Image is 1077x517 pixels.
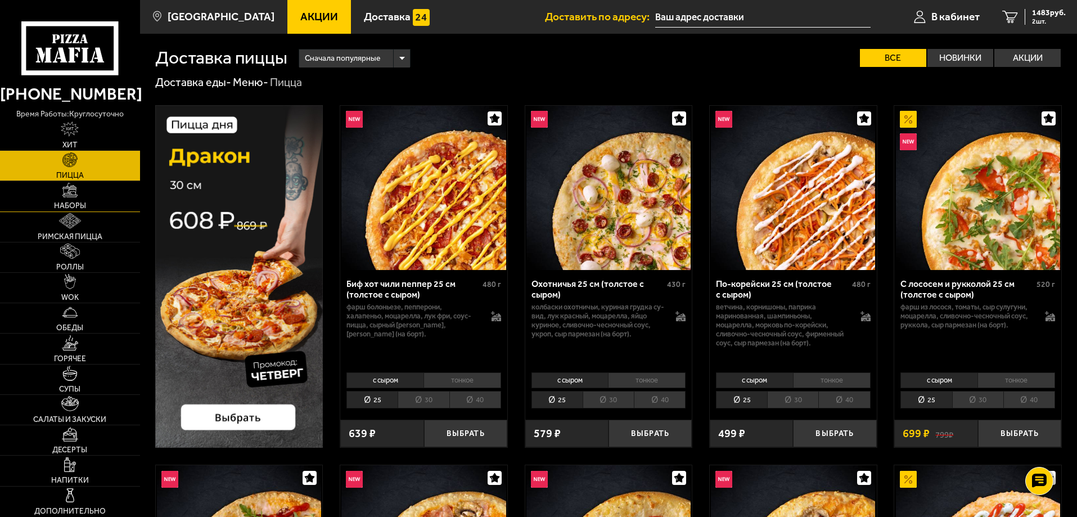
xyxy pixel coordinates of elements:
[894,106,1061,270] a: АкционныйНовинкаС лососем и рукколой 25 см (толстое с сыром)
[900,471,917,488] img: Акционный
[900,278,1034,300] div: С лососем и рукколой 25 см (толстое с сыром)
[398,391,449,408] li: 30
[270,75,302,90] div: Пицца
[534,428,561,439] span: 579 ₽
[860,49,926,67] label: Все
[716,278,849,300] div: По-корейски 25 см (толстое с сыром)
[483,280,501,289] span: 480 г
[545,11,655,22] span: Доставить по адресу:
[931,11,980,22] span: В кабинет
[52,446,87,454] span: Десерты
[59,385,80,393] span: Супы
[54,202,86,210] span: Наборы
[583,391,634,408] li: 30
[340,106,507,270] a: НовинкаБиф хот чили пеппер 25 см (толстое с сыром)
[346,391,398,408] li: 25
[994,49,1061,67] label: Акции
[62,141,78,149] span: Хит
[793,372,871,388] li: тонкое
[608,372,686,388] li: тонкое
[51,476,89,484] span: Напитки
[711,106,875,270] img: По-корейски 25 см (толстое с сыром)
[1032,9,1066,17] span: 1483 руб.
[526,106,691,270] img: Охотничья 25 см (толстое с сыром)
[903,428,930,439] span: 699 ₽
[61,294,79,302] span: WOK
[349,428,376,439] span: 639 ₽
[155,75,231,89] a: Доставка еды-
[155,49,287,67] h1: Доставка пиццы
[233,75,268,89] a: Меню-
[900,133,917,150] img: Новинка
[346,111,363,128] img: Новинка
[531,111,548,128] img: Новинка
[346,278,480,300] div: Биф хот чили пеппер 25 см (толстое с сыром)
[852,280,871,289] span: 480 г
[927,49,994,67] label: Новинки
[710,106,877,270] a: НовинкаПо-корейски 25 см (толстое с сыром)
[531,303,665,339] p: колбаски охотничьи, куриная грудка су-вид, лук красный, моцарелла, яйцо куриное, сливочно-чесночн...
[978,420,1061,447] button: Выбрать
[655,7,871,28] span: Россия, Санкт-Петербург, проспект Энтузиастов, 28к1
[1003,391,1055,408] li: 40
[525,106,692,270] a: НовинкаОхотничья 25 см (толстое с сыром)
[900,372,977,388] li: с сыром
[896,106,1060,270] img: С лососем и рукколой 25 см (толстое с сыром)
[900,391,952,408] li: 25
[715,111,732,128] img: Новинка
[161,471,178,488] img: Новинка
[56,324,83,332] span: Обеды
[423,372,501,388] li: тонкое
[1032,18,1066,25] span: 2 шт.
[305,48,380,69] span: Сначала популярные
[818,391,870,408] li: 40
[716,303,849,348] p: ветчина, корнишоны, паприка маринованная, шампиньоны, моцарелла, морковь по-корейски, сливочно-че...
[1037,280,1055,289] span: 520 г
[346,471,363,488] img: Новинка
[952,391,1003,408] li: 30
[33,416,106,424] span: Салаты и закуски
[56,172,84,179] span: Пицца
[935,428,953,439] s: 799 ₽
[716,391,767,408] li: 25
[716,372,793,388] li: с сыром
[341,106,506,270] img: Биф хот чили пеппер 25 см (толстое с сыром)
[977,372,1055,388] li: тонкое
[655,7,871,28] input: Ваш адрес доставки
[767,391,818,408] li: 30
[34,507,106,515] span: Дополнительно
[346,372,423,388] li: с сыром
[531,278,665,300] div: Охотничья 25 см (толстое с сыром)
[634,391,686,408] li: 40
[56,263,84,271] span: Роллы
[413,9,430,26] img: 15daf4d41897b9f0e9f617042186c801.svg
[364,11,411,22] span: Доставка
[609,420,692,447] button: Выбрать
[793,420,876,447] button: Выбрать
[168,11,274,22] span: [GEOGRAPHIC_DATA]
[900,303,1034,330] p: фарш из лосося, томаты, сыр сулугуни, моцарелла, сливочно-чесночный соус, руккола, сыр пармезан (...
[715,471,732,488] img: Новинка
[531,391,583,408] li: 25
[54,355,86,363] span: Горячее
[900,111,917,128] img: Акционный
[300,11,338,22] span: Акции
[531,471,548,488] img: Новинка
[424,420,507,447] button: Выбрать
[346,303,480,339] p: фарш болоньезе, пепперони, халапеньо, моцарелла, лук фри, соус-пицца, сырный [PERSON_NAME], [PERS...
[38,233,102,241] span: Римская пицца
[531,372,609,388] li: с сыром
[667,280,686,289] span: 430 г
[718,428,745,439] span: 499 ₽
[449,391,501,408] li: 40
